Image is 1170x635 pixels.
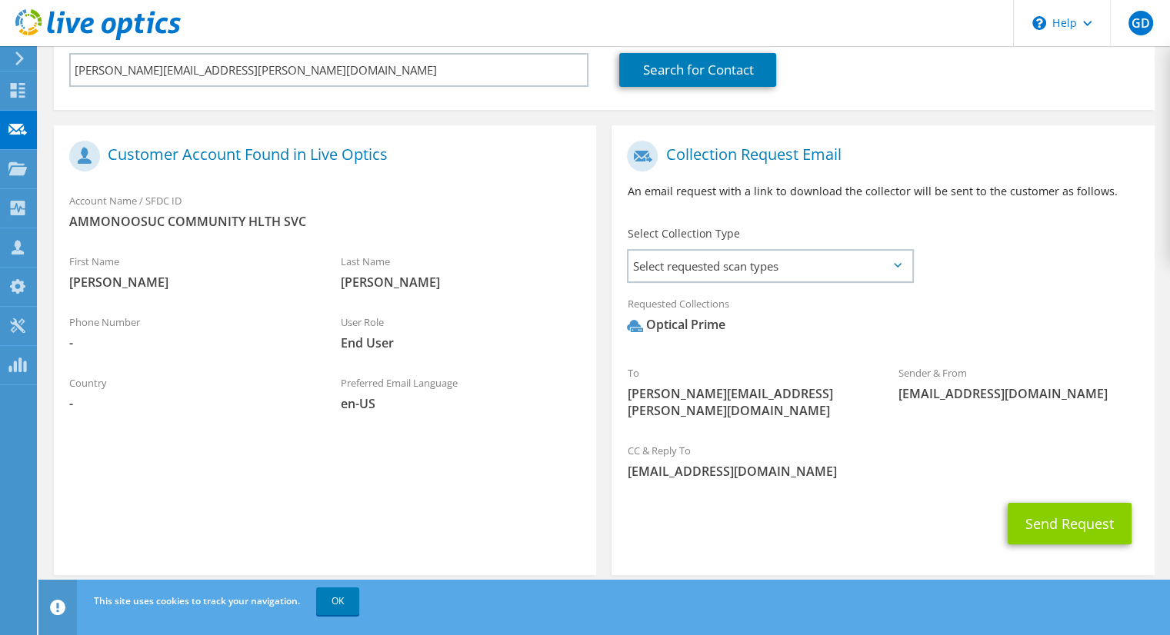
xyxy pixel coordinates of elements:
[341,395,582,412] span: en-US
[627,316,725,334] div: Optical Prime
[341,334,582,351] span: End User
[325,245,597,298] div: Last Name
[54,367,325,420] div: Country
[325,306,597,359] div: User Role
[1008,503,1132,544] button: Send Request
[69,395,310,412] span: -
[316,587,359,615] a: OK
[94,594,300,607] span: This site uses cookies to track your navigation.
[627,226,739,241] label: Select Collection Type
[627,385,868,419] span: [PERSON_NAME][EMAIL_ADDRESS][PERSON_NAME][DOMAIN_NAME]
[627,183,1138,200] p: An email request with a link to download the collector will be sent to the customer as follows.
[1032,16,1046,30] svg: \n
[883,357,1155,410] div: Sender & From
[341,274,582,291] span: [PERSON_NAME]
[325,367,597,420] div: Preferred Email Language
[69,141,573,171] h1: Customer Account Found in Live Optics
[1128,11,1153,35] span: GD
[54,245,325,298] div: First Name
[628,251,912,281] span: Select requested scan types
[612,434,1154,487] div: CC & Reply To
[627,141,1131,171] h1: Collection Request Email
[612,288,1154,349] div: Requested Collections
[898,385,1139,402] span: [EMAIL_ADDRESS][DOMAIN_NAME]
[612,357,883,427] div: To
[69,274,310,291] span: [PERSON_NAME]
[69,213,581,230] span: AMMONOOSUC COMMUNITY HLTH SVC
[54,185,596,238] div: Account Name / SFDC ID
[69,334,310,351] span: -
[619,53,776,87] a: Search for Contact
[54,306,325,359] div: Phone Number
[627,463,1138,480] span: [EMAIL_ADDRESS][DOMAIN_NAME]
